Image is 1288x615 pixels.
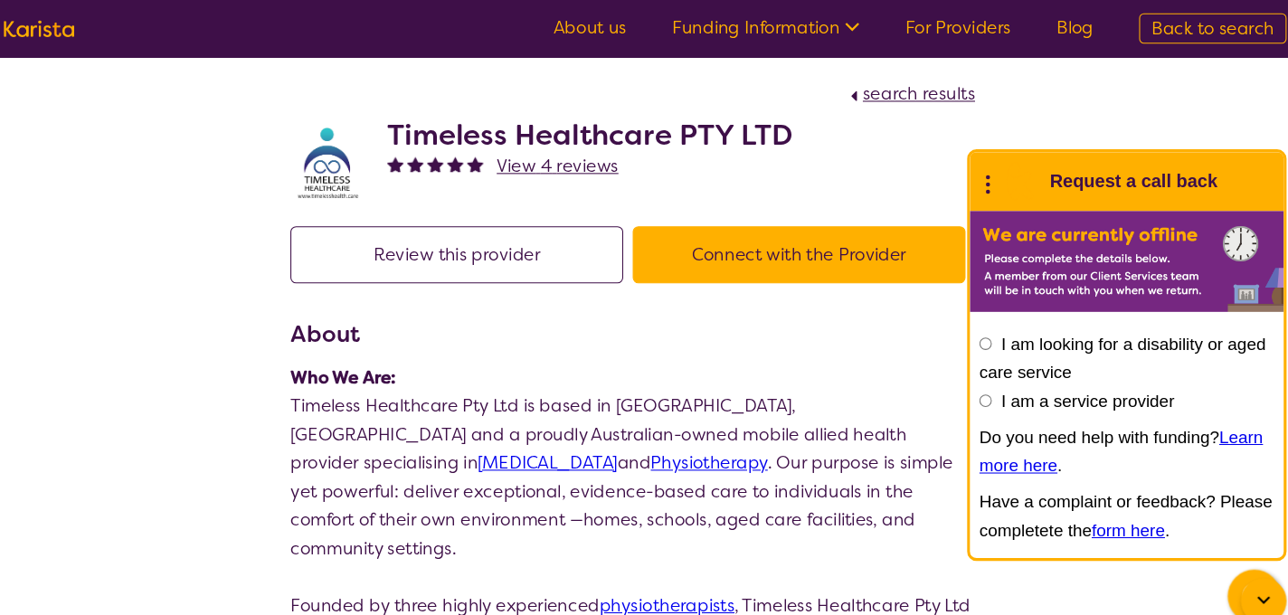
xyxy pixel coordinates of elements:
p: Do you need help with funding? . [974,402,1255,457]
a: [MEDICAL_DATA] [497,430,630,451]
img: fullstar [411,148,426,164]
p: Timeless Healthcare Pty Ltd is based in [GEOGRAPHIC_DATA], [GEOGRAPHIC_DATA] and a proudly Austra... [318,373,970,535]
button: Review this provider [318,215,635,270]
img: Karista logo [22,14,113,41]
h3: About [318,302,970,335]
img: crpuwnkay6cgqnsg7el4.jpg [318,117,391,189]
span: Back to search [1138,16,1255,38]
img: fullstar [468,148,483,164]
a: search results [847,79,970,100]
a: Funding Information [682,15,860,37]
a: Physiotherapy [661,430,772,451]
p: Have a complaint or feedback? Please completete the . [974,464,1255,518]
h2: Timeless Healthcare PTY LTD [411,112,796,145]
img: Karista offline chat form to request call back [965,201,1264,297]
button: Channel Menu [1210,542,1261,592]
label: I am looking for a disability or aged care service [974,318,1246,364]
label: I am a service provider [995,373,1160,391]
a: About us [569,15,639,37]
a: Connect with the Provider [644,232,970,253]
a: Back to search [1126,13,1266,42]
span: search results [863,79,970,100]
img: fullstar [430,148,445,164]
a: form here [1081,496,1151,514]
img: Karista [994,155,1030,191]
a: Review this provider [318,232,644,253]
h1: Request a call back [1041,159,1200,186]
img: fullstar [487,148,502,164]
a: For Providers [904,15,1004,37]
span: View 4 reviews [515,147,630,169]
a: View 4 reviews [515,145,630,172]
strong: Who We Are: [318,348,419,370]
a: physiotherapists [612,565,741,587]
a: Blog [1047,15,1083,37]
img: fullstar [449,148,464,164]
button: Connect with the Provider [644,215,961,270]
